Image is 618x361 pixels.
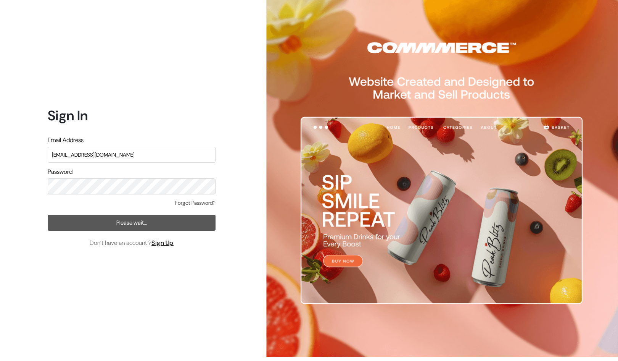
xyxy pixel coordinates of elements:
a: Sign Up [151,239,174,247]
label: Password [48,167,72,176]
span: Don’t have an account ? [90,238,174,248]
label: Email Address [48,136,84,145]
a: Forgot Password? [175,199,216,207]
h1: Sign In [48,107,216,124]
button: Please wait… [48,215,216,231]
